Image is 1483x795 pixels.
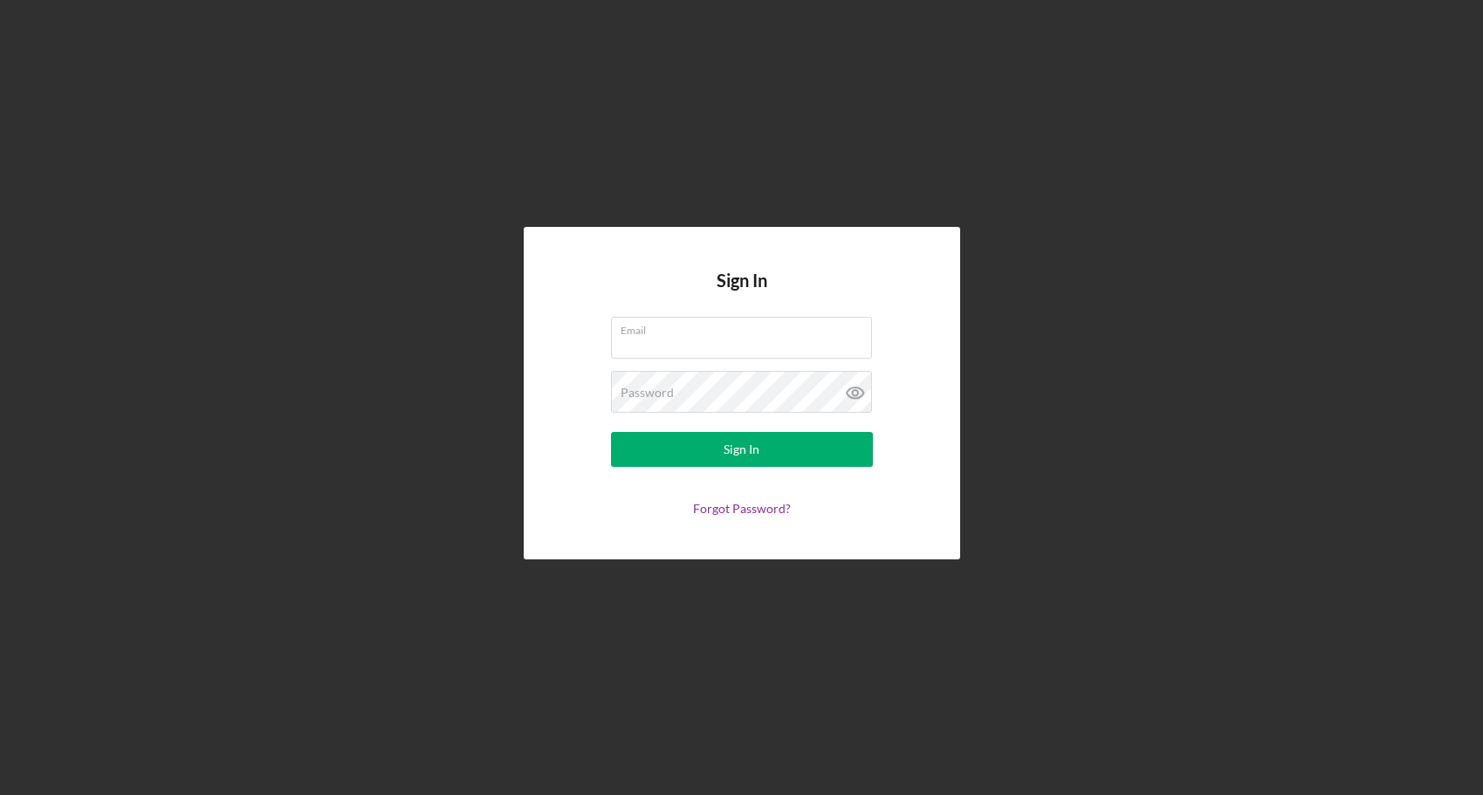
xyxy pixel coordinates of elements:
[611,432,873,467] button: Sign In
[724,432,759,467] div: Sign In
[621,318,872,337] label: Email
[693,501,791,516] a: Forgot Password?
[717,271,767,317] h4: Sign In
[621,386,674,400] label: Password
